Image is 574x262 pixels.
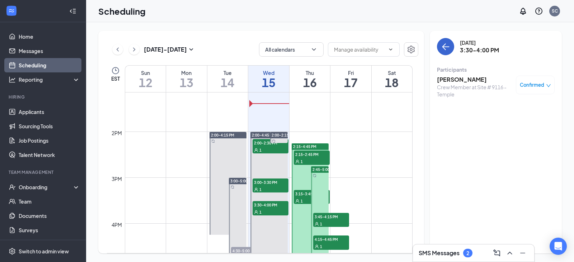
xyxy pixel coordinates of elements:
span: 2:00-2:15 PM [272,133,295,138]
div: SC [552,8,558,14]
button: Settings [404,42,418,57]
svg: ArrowLeft [441,42,450,51]
span: 3:00-3:30 PM [253,178,288,186]
span: 3:30-4:00 PM [253,201,288,208]
svg: ChevronDown [388,47,394,52]
div: 3pm [110,175,123,183]
a: October 16, 2025 [290,66,330,92]
span: 1 [301,199,303,204]
a: Messages [19,44,80,58]
div: Crew Member at Site # 9116 - Temple [437,84,512,98]
a: October 18, 2025 [372,66,412,92]
div: Wed [248,69,289,76]
a: Team [19,194,80,209]
svg: Settings [407,45,415,54]
h3: [DATE] - [DATE] [144,46,187,53]
span: 3:45-4:15 PM [313,213,349,220]
svg: Sync [231,185,234,189]
svg: Sync [211,139,215,143]
div: Mon [166,69,207,76]
span: 2:00-4:15 PM [211,133,234,138]
div: 2 [466,250,469,256]
span: 2:00-4:45 PM [252,133,275,138]
div: [DATE] [460,39,499,46]
div: Reporting [19,76,80,83]
svg: WorkstreamLogo [8,7,15,14]
h1: Scheduling [98,5,146,17]
span: 4:30-5:00 PM [231,247,267,254]
h1: 15 [248,76,289,89]
a: October 14, 2025 [207,66,248,92]
svg: ComposeMessage [493,249,501,257]
span: 1 [320,244,322,249]
svg: SmallChevronDown [187,45,196,54]
h1: 16 [290,76,330,89]
span: 1 [301,159,303,164]
span: down [546,83,551,88]
button: All calendarsChevronDown [259,42,324,57]
span: 1 [259,210,262,215]
svg: User [254,210,258,214]
a: Scheduling [19,58,80,72]
a: Job Postings [19,133,80,148]
svg: User [315,222,319,226]
h1: 14 [207,76,248,89]
svg: Sync [313,174,316,177]
svg: Analysis [9,76,16,83]
span: 1 [259,148,262,153]
span: 4:15-4:45 PM [313,235,349,243]
a: October 12, 2025 [125,66,166,92]
span: 2:00-2:30 PM [253,139,288,146]
div: Team Management [9,169,79,175]
a: October 15, 2025 [248,66,289,92]
svg: Notifications [519,7,527,15]
svg: QuestionInfo [535,7,543,15]
svg: Collapse [69,8,76,15]
h3: [PERSON_NAME] [437,76,512,84]
div: 2pm [110,129,123,137]
a: Surveys [19,223,80,237]
div: Switch to admin view [19,248,69,255]
span: 2:15-2:45 PM [294,151,330,158]
a: Sourcing Tools [19,119,80,133]
svg: ChevronDown [310,46,317,53]
h3: 3:30-4:00 PM [460,46,499,54]
a: October 17, 2025 [330,66,371,92]
span: EST [111,75,120,82]
svg: User [315,244,319,249]
svg: User [254,148,258,152]
span: 2:15-4:45 PM [293,144,316,149]
a: Talent Network [19,148,80,162]
svg: ChevronRight [131,45,138,54]
button: ChevronRight [129,44,140,55]
a: Applicants [19,105,80,119]
span: 3:00-5:00 PM [230,178,254,184]
div: Onboarding [19,184,74,191]
div: 4pm [110,221,123,229]
h1: 13 [166,76,207,89]
h3: SMS Messages [419,249,460,257]
a: Documents [19,209,80,223]
svg: User [254,187,258,192]
svg: Clock [111,66,120,75]
button: ChevronLeft [112,44,123,55]
button: Minimize [517,247,528,259]
h1: 18 [372,76,412,89]
svg: Settings [9,248,16,255]
a: Home [19,29,80,44]
div: Hiring [9,94,79,100]
h1: 17 [330,76,371,89]
button: ComposeMessage [491,247,503,259]
input: Manage availability [334,46,385,53]
svg: UserCheck [9,184,16,191]
span: 2:45-5:00 PM [312,167,336,172]
h1: 12 [125,76,166,89]
span: 1 [259,187,262,192]
svg: Minimize [518,249,527,257]
div: Thu [290,69,330,76]
svg: ChevronLeft [114,45,121,54]
div: Sat [372,69,412,76]
svg: User [295,199,300,203]
div: Fri [330,69,371,76]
